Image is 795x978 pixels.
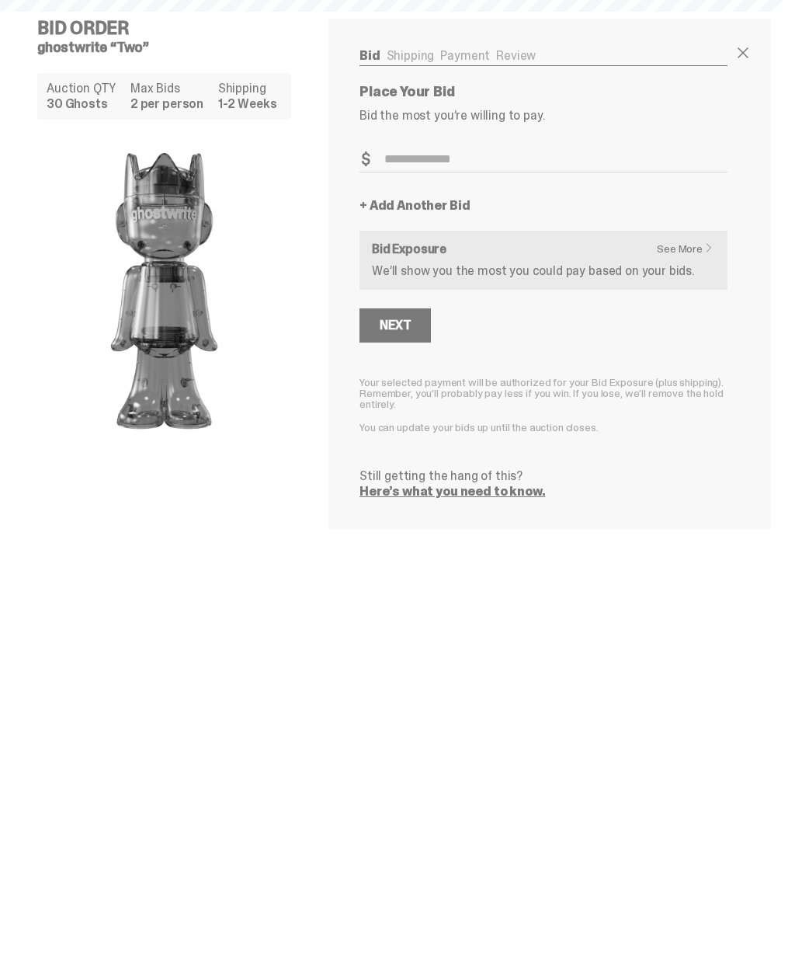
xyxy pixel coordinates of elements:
h4: Bid Order [37,19,304,37]
dd: 2 per person [130,98,209,110]
p: We’ll show you the most you could pay based on your bids. [372,265,715,277]
p: Still getting the hang of this? [359,470,727,482]
span: $ [361,151,370,167]
dt: Max Bids [130,82,209,95]
a: See More [657,243,721,254]
dd: 1-2 Weeks [218,98,282,110]
dd: 30 Ghosts [47,98,121,110]
a: + Add Another Bid [359,200,470,212]
button: Next [359,308,431,343]
p: Your selected payment will be authorized for your Bid Exposure (plus shipping). Remember, you’ll ... [359,377,727,409]
h5: ghostwrite “Two” [37,40,304,54]
img: product image [37,132,291,450]
p: Bid the most you’re willing to pay. [359,110,727,122]
p: Place Your Bid [359,85,659,99]
h6: Bid Exposure [372,243,715,256]
a: Here’s what you need to know. [359,483,545,499]
dt: Auction QTY [47,82,121,95]
div: Next [380,319,411,332]
p: You can update your bids up until the auction closes. [359,422,727,433]
dt: Shipping [218,82,282,95]
a: Bid [359,47,380,64]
